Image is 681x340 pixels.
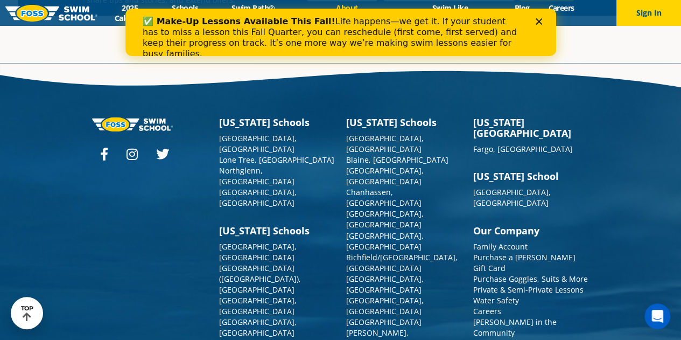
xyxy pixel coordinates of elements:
[163,3,208,13] a: Schools
[97,3,163,23] a: 2025 Calendar
[219,155,334,165] a: Lone Tree, [GEOGRAPHIC_DATA]
[17,8,396,51] div: Life happens—we get it. If your student has to miss a lesson this Fall Quarter, you can reschedul...
[505,3,539,13] a: Blog
[346,252,458,273] a: Richfield/[GEOGRAPHIC_DATA], [GEOGRAPHIC_DATA]
[219,295,297,316] a: [GEOGRAPHIC_DATA], [GEOGRAPHIC_DATA]
[473,273,588,283] a: Purchase Goggles, Suits & More
[5,5,97,22] img: FOSS Swim School Logo
[219,241,297,262] a: [GEOGRAPHIC_DATA], [GEOGRAPHIC_DATA]
[473,295,519,305] a: Water Safety
[473,316,557,337] a: [PERSON_NAME] in the Community
[346,165,424,186] a: [GEOGRAPHIC_DATA], [GEOGRAPHIC_DATA]
[299,3,395,23] a: About [PERSON_NAME]
[473,306,501,316] a: Careers
[208,3,299,23] a: Swim Path® Program
[473,241,528,251] a: Family Account
[473,187,551,208] a: [GEOGRAPHIC_DATA], [GEOGRAPHIC_DATA]
[125,9,556,56] iframe: Intercom live chat banner
[346,187,422,208] a: Chanhassen, [GEOGRAPHIC_DATA]
[219,165,294,186] a: Northglenn, [GEOGRAPHIC_DATA]
[473,117,589,138] h3: [US_STATE][GEOGRAPHIC_DATA]
[473,171,589,182] h3: [US_STATE] School
[473,252,575,273] a: Purchase a [PERSON_NAME] Gift Card
[219,262,301,294] a: [GEOGRAPHIC_DATA] ([GEOGRAPHIC_DATA]), [GEOGRAPHIC_DATA]
[473,225,589,235] h3: Our Company
[21,305,33,322] div: TOP
[219,133,297,154] a: [GEOGRAPHIC_DATA], [GEOGRAPHIC_DATA]
[644,303,670,329] iframe: Intercom live chat
[346,295,424,316] a: [GEOGRAPHIC_DATA], [GEOGRAPHIC_DATA]
[219,117,335,128] h3: [US_STATE] Schools
[346,230,424,251] a: [GEOGRAPHIC_DATA], [GEOGRAPHIC_DATA]
[346,133,424,154] a: [GEOGRAPHIC_DATA], [GEOGRAPHIC_DATA]
[92,117,173,131] img: Foss-logo-horizontal-white.svg
[395,3,505,23] a: Swim Like [PERSON_NAME]
[346,273,424,294] a: [GEOGRAPHIC_DATA], [GEOGRAPHIC_DATA]
[346,209,424,230] a: [GEOGRAPHIC_DATA], [GEOGRAPHIC_DATA]
[346,117,462,128] h3: [US_STATE] Schools
[17,8,210,18] b: ✅ Make-Up Lessons Available This Fall!
[539,3,584,13] a: Careers
[410,10,421,16] div: Close
[473,284,584,294] a: Private & Semi-Private Lessons
[473,144,573,154] a: Fargo, [GEOGRAPHIC_DATA]
[219,187,297,208] a: [GEOGRAPHIC_DATA], [GEOGRAPHIC_DATA]
[219,316,297,337] a: [GEOGRAPHIC_DATA], [GEOGRAPHIC_DATA]
[346,155,448,165] a: Blaine, [GEOGRAPHIC_DATA]
[219,225,335,235] h3: [US_STATE] Schools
